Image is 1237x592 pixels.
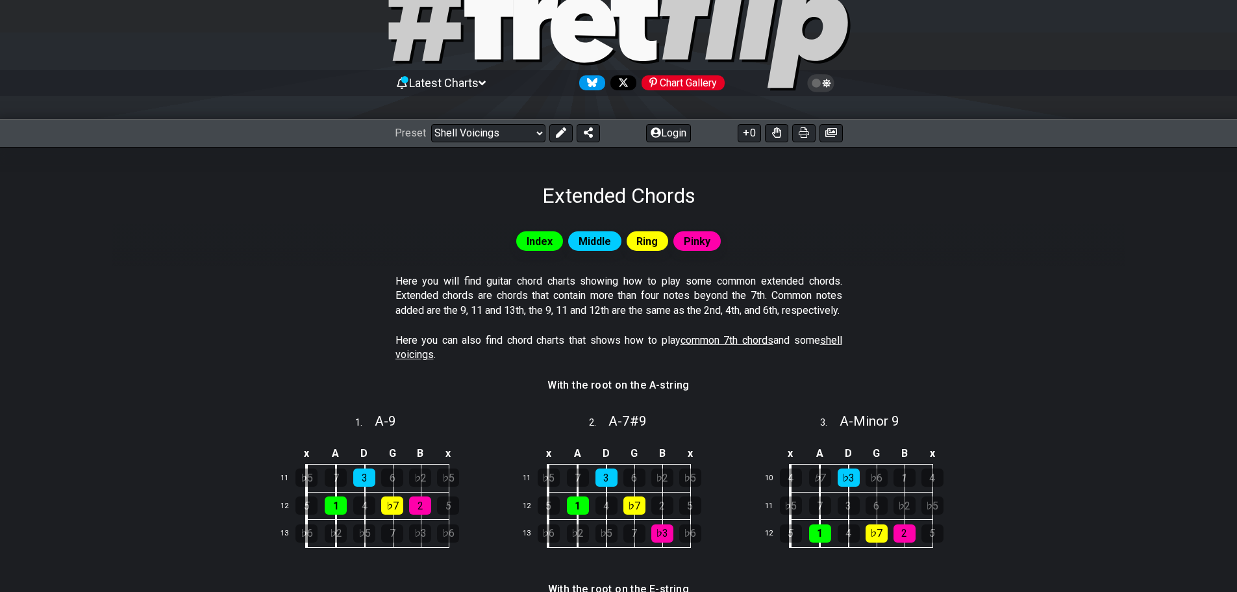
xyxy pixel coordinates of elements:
[681,334,773,346] span: common 7th chords
[295,496,318,515] div: 5
[921,469,943,487] div: 4
[776,443,806,465] td: x
[295,524,318,543] div: ♭6
[636,75,725,90] a: #fretflip at Pinterest
[809,469,831,487] div: ♭7
[838,524,860,543] div: 4
[431,124,545,142] select: Preset
[809,524,831,543] div: 1
[409,469,431,487] div: ♭2
[759,520,790,548] td: 12
[780,524,802,543] div: 5
[527,232,553,251] span: Index
[353,469,375,487] div: 3
[866,524,888,543] div: ♭7
[381,524,403,543] div: 7
[623,524,645,543] div: 7
[648,443,676,465] td: B
[567,524,589,543] div: ♭2
[538,524,560,543] div: ♭6
[353,524,375,543] div: ♭5
[275,465,306,493] td: 11
[353,496,375,515] div: 4
[395,274,842,318] p: Here you will find guitar chord charts showing how to play some common extended chords. Extended ...
[866,469,888,487] div: ♭6
[819,124,843,142] button: Create image
[437,496,459,515] div: 5
[517,520,548,548] td: 13
[805,443,834,465] td: A
[517,492,548,520] td: 12
[595,496,618,515] div: 4
[589,416,608,430] span: 2 .
[574,75,605,90] a: Follow #fretflip at Bluesky
[651,496,673,515] div: 2
[375,413,396,429] span: A - 9
[295,469,318,487] div: ♭5
[646,124,691,142] button: Login
[679,469,701,487] div: ♭5
[780,496,802,515] div: ♭5
[395,127,426,139] span: Preset
[759,465,790,493] td: 10
[381,469,403,487] div: 6
[595,469,618,487] div: 3
[684,232,710,251] span: Pinky
[608,413,647,429] span: A - 7#9
[862,443,890,465] td: G
[838,496,860,515] div: 3
[814,77,829,89] span: Toggle light / dark theme
[738,124,761,142] button: 0
[549,124,573,142] button: Edit Preset
[592,443,621,465] td: D
[395,333,842,363] p: Here you can also find chord charts that shows how to play and some .
[809,496,831,515] div: 7
[406,443,434,465] td: B
[676,443,704,465] td: x
[679,524,701,543] div: ♭6
[434,443,462,465] td: x
[567,496,589,515] div: 1
[577,124,600,142] button: Share Preset
[563,443,592,465] td: A
[921,496,943,515] div: ♭5
[780,469,802,487] div: 4
[321,443,351,465] td: A
[620,443,648,465] td: G
[350,443,379,465] td: D
[567,469,589,487] div: 7
[275,520,306,548] td: 13
[409,524,431,543] div: ♭3
[381,496,403,515] div: ♭7
[379,443,406,465] td: G
[792,124,816,142] button: Print
[275,492,306,520] td: 12
[838,469,860,487] div: ♭3
[547,378,690,393] h4: With the root on the A-string
[623,469,645,487] div: 6
[437,469,459,487] div: ♭5
[679,496,701,515] div: 5
[292,443,321,465] td: x
[651,469,673,487] div: ♭2
[642,75,725,90] div: Chart Gallery
[325,469,347,487] div: 7
[840,413,899,429] span: A - Minor 9
[759,492,790,520] td: 11
[538,496,560,515] div: 5
[866,496,888,515] div: 6
[538,469,560,487] div: ♭5
[409,76,479,90] span: Latest Charts
[765,124,788,142] button: Toggle Dexterity for all fretkits
[820,416,840,430] span: 3 .
[534,443,564,465] td: x
[355,416,375,430] span: 1 .
[437,524,459,543] div: ♭6
[595,524,618,543] div: ♭5
[921,524,943,543] div: 5
[890,443,918,465] td: B
[918,443,946,465] td: x
[325,496,347,515] div: 1
[636,232,658,251] span: Ring
[409,496,431,515] div: 2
